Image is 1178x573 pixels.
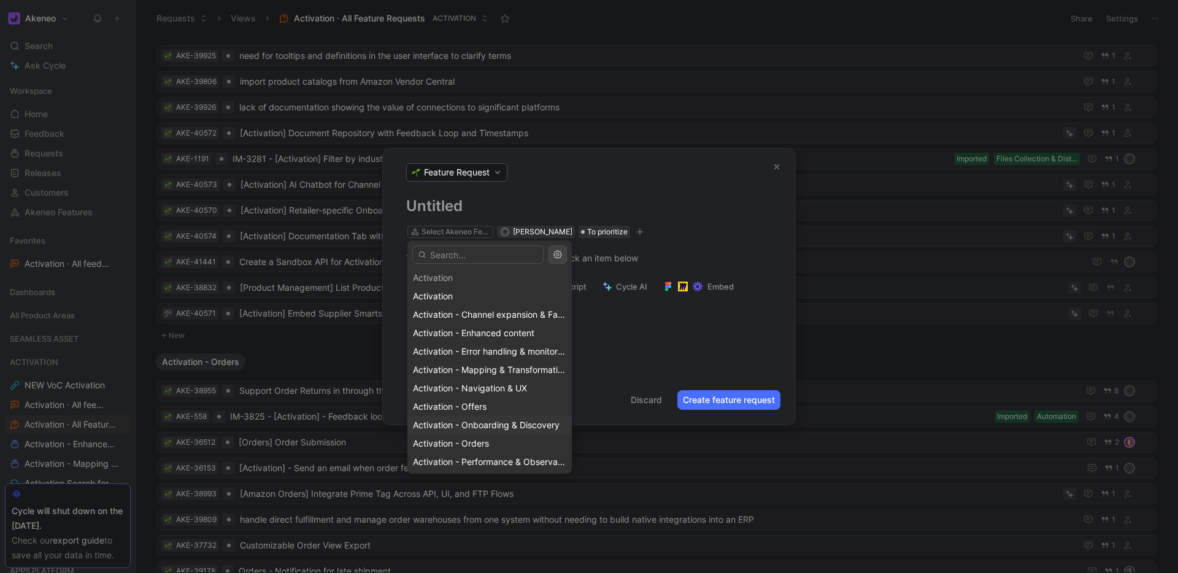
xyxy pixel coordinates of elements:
span: Activation - Offers [413,401,487,412]
span: Activation - Performance & Observability [413,456,577,467]
button: Embed [658,278,739,295]
div: To prioritize [579,226,630,238]
div: Select Akeneo Feature [422,226,490,238]
img: 🌱 [412,168,420,177]
span: Activation [413,291,453,301]
span: Activation - Onboarding & Discovery [413,420,560,430]
span: To prioritize [587,226,628,238]
span: Activation - Enhanced content [413,328,534,338]
span: Activation - Mapping & Transformation [413,364,568,375]
span: [PERSON_NAME] [513,227,572,236]
span: Activation - Navigation & UX [413,383,527,393]
span: Feature Request [424,166,490,179]
div: R [501,228,508,235]
button: Discard [625,390,668,410]
span: Activation - Channel expansion & Factory [413,309,579,320]
button: Create feature request [677,390,780,410]
input: Search... [412,245,544,264]
button: Cycle AI [597,278,653,295]
button: Feature Request template [401,278,525,295]
span: Activation - Error handling & monitoring [413,346,570,356]
span: Activation - Orders [413,438,489,448]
